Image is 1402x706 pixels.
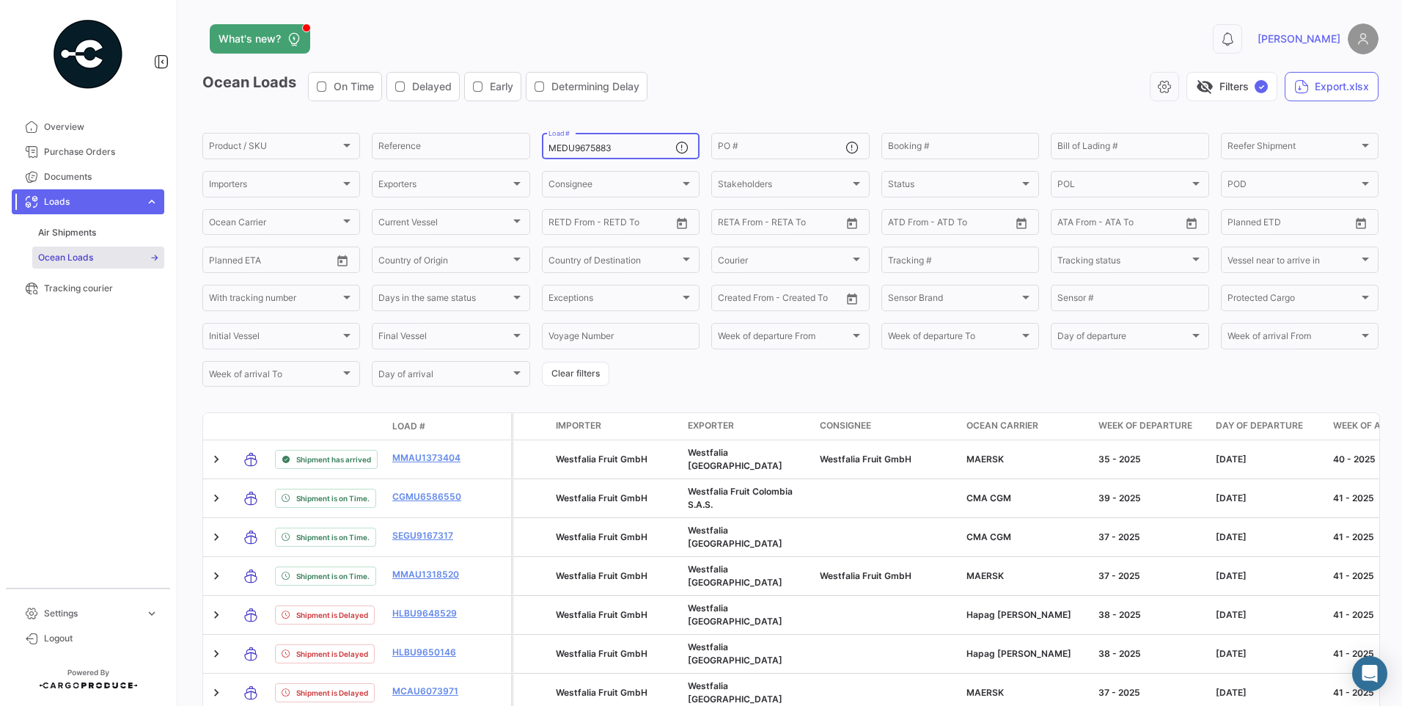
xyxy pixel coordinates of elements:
a: Ocean Loads [32,247,164,269]
span: Week of departure [1098,419,1192,432]
a: Expand/Collapse Row [209,530,224,545]
div: Abrir Intercom Messenger [1352,656,1387,691]
a: Tracking courier [12,276,164,301]
span: Ocean Carrier [966,419,1038,432]
button: Early [465,73,521,101]
datatable-header-cell: Exporter [682,413,814,440]
span: [PERSON_NAME] [1258,32,1340,46]
span: Hapag Lloyd [966,648,1071,659]
a: Purchase Orders [12,139,164,164]
span: Shipment is Delayed [296,648,368,660]
span: Logout [44,632,158,645]
span: Westfalia Fruit GmbH [556,492,647,503]
span: Westfalia Fruit GmbH [820,454,911,465]
a: Expand/Collapse Row [209,491,224,506]
datatable-header-cell: Load # [386,414,474,439]
a: Expand/Collapse Row [209,685,224,700]
input: To [579,219,638,230]
a: Expand/Collapse Row [209,569,224,583]
span: MAERSK [966,570,1004,581]
div: [DATE] [1216,608,1321,622]
div: 35 - 2025 [1098,453,1204,466]
span: Load # [392,420,425,433]
a: MMAU1318520 [392,568,469,581]
span: Current Vessel [378,219,510,230]
button: Open calendar [671,212,693,234]
input: To [1258,219,1317,230]
span: Ocean Carrier [209,219,340,230]
datatable-header-cell: Transport mode [232,421,269,432]
span: Westfalia Fruit GmbH [556,687,647,698]
span: Westfalia South Africa [688,564,782,588]
a: HLBU9648529 [392,607,469,620]
div: [DATE] [1216,531,1321,544]
img: powered-by.png [51,18,125,91]
span: Westfalia Fruit GmbH [820,570,911,581]
span: Shipment is Delayed [296,609,368,621]
span: Week of departure From [718,333,849,343]
div: [DATE] [1216,492,1321,505]
input: ATA From [1057,219,1096,230]
span: Week of arrival To [209,371,340,382]
input: From [548,219,569,230]
span: Consignee [820,419,871,432]
span: visibility_off [1196,78,1214,95]
a: Documents [12,164,164,189]
span: Day of departure [1057,333,1189,343]
span: Westfalia Fruit GmbH [556,531,647,542]
span: Ocean Loads [38,251,93,264]
span: On Time [334,79,374,94]
button: What's new? [210,24,310,54]
span: Consignee [548,181,680,192]
button: Clear filters [542,362,609,386]
span: Tracking status [1057,257,1189,267]
input: From [718,219,738,230]
a: Expand/Collapse Row [209,608,224,622]
span: Overview [44,120,158,134]
datatable-header-cell: Consignee [814,413,961,440]
div: 38 - 2025 [1098,647,1204,660]
span: Shipment is on Time. [296,492,370,504]
span: Shipment is on Time. [296,531,370,543]
span: Westfalia South Africa [688,447,782,471]
span: Delayed [412,79,452,94]
span: Exporters [378,181,510,192]
div: 39 - 2025 [1098,492,1204,505]
datatable-header-cell: Week of departure [1093,413,1210,440]
span: Product / SKU [209,143,340,153]
datatable-header-cell: Shipment Status [269,421,386,432]
span: Air Shipments [38,226,96,239]
span: Westfalia Perú [688,603,782,627]
input: ATD To [939,219,997,230]
span: What's new? [219,32,281,46]
span: Westfalia Fruit GmbH [556,454,647,465]
span: Status [888,181,1019,192]
a: Expand/Collapse Row [209,647,224,661]
img: placeholder-user.png [1348,23,1379,54]
input: Created To [782,295,841,305]
div: 37 - 2025 [1098,569,1204,583]
a: HLBU9650146 [392,646,469,659]
button: Open calendar [1350,212,1372,234]
input: ATA To [1106,219,1165,230]
span: CMA CGM [966,531,1011,542]
span: Exceptions [548,295,680,305]
a: CGMU6586550 [392,490,469,503]
span: Day of arrival [378,371,510,382]
div: 37 - 2025 [1098,686,1204,699]
div: 38 - 2025 [1098,608,1204,622]
span: Hapag Lloyd [966,609,1071,620]
span: POD [1227,181,1359,192]
datatable-header-cell: Day of departure [1210,413,1327,440]
button: Export.xlsx [1285,72,1379,101]
a: MMAU1373404 [392,451,469,465]
span: Vessel near to arrive in [1227,257,1359,267]
span: Determining Delay [551,79,639,94]
input: ATD From [888,219,928,230]
span: expand_more [145,195,158,208]
h3: Ocean Loads [202,72,652,101]
span: Courier [718,257,849,267]
span: Final Vessel [378,333,510,343]
button: Open calendar [331,250,353,272]
div: [DATE] [1216,686,1321,699]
